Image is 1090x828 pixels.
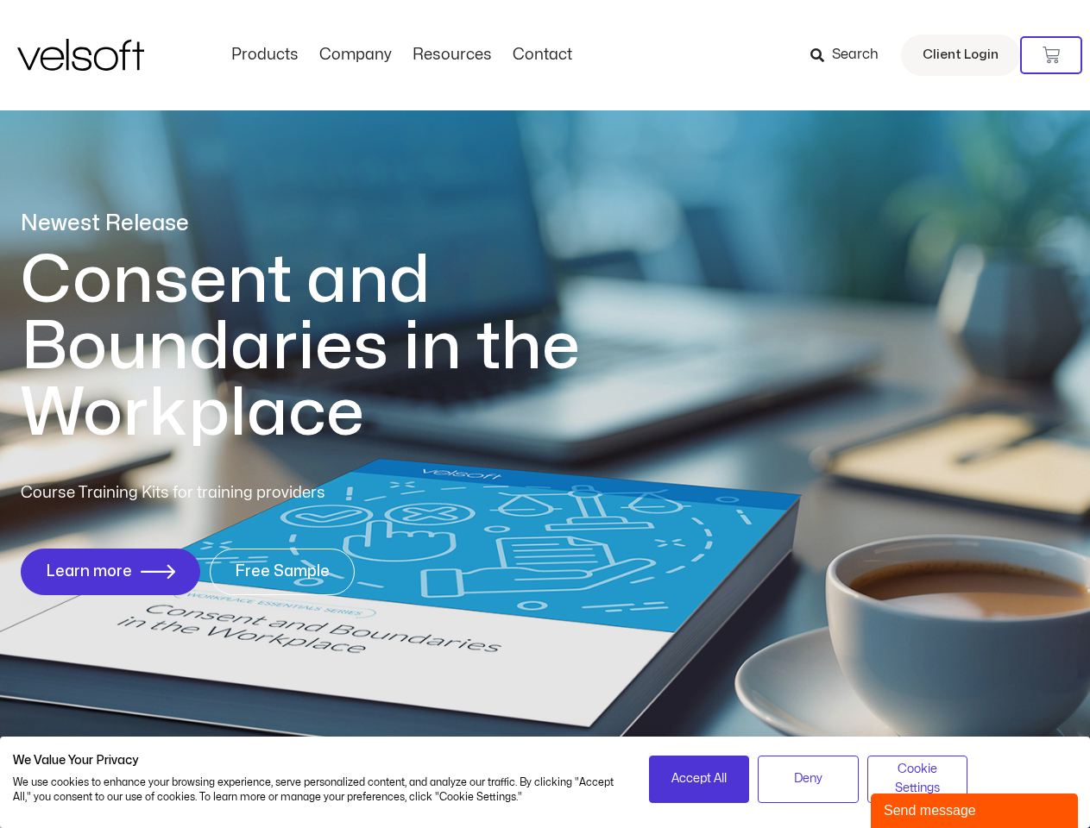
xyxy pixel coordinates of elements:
nav: Menu [221,46,583,65]
p: Newest Release [21,209,651,239]
a: CompanyMenu Toggle [309,46,402,65]
img: Velsoft Training Materials [17,39,144,71]
a: Free Sample [210,549,355,595]
button: Deny all cookies [758,756,859,803]
a: Learn more [21,549,200,595]
button: Adjust cookie preferences [867,756,968,803]
span: Search [832,44,879,66]
a: Client Login [901,34,1020,76]
iframe: chat widget [871,790,1081,828]
button: Accept all cookies [649,756,750,803]
a: ContactMenu Toggle [502,46,583,65]
h1: Consent and Boundaries in the Workplace [21,248,651,447]
span: Free Sample [235,563,330,580]
a: ResourcesMenu Toggle [402,46,502,65]
a: Search [810,41,891,70]
span: Accept All [671,769,727,788]
a: ProductsMenu Toggle [221,46,309,65]
p: Course Training Kits for training providers [21,481,450,505]
span: Client Login [923,44,999,66]
p: We use cookies to enhance your browsing experience, serve personalized content, and analyze our t... [13,775,623,805]
h2: We Value Your Privacy [13,753,623,768]
span: Cookie Settings [879,760,957,799]
span: Learn more [46,563,132,580]
span: Deny [794,769,822,788]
